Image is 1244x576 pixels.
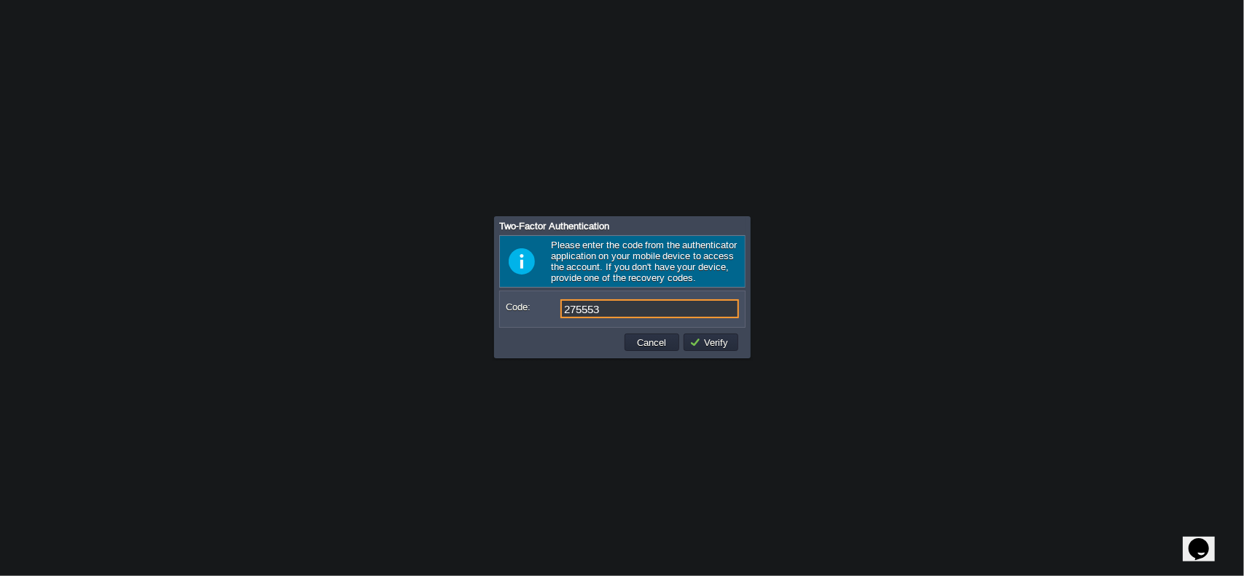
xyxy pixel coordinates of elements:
[689,336,733,349] button: Verify
[1183,518,1229,561] iframe: chat widget
[499,235,746,288] div: Please enter the code from the authenticator application on your mobile device to access the acco...
[506,299,559,315] label: Code:
[633,336,671,349] button: Cancel
[499,221,609,232] span: Two-Factor Authentication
